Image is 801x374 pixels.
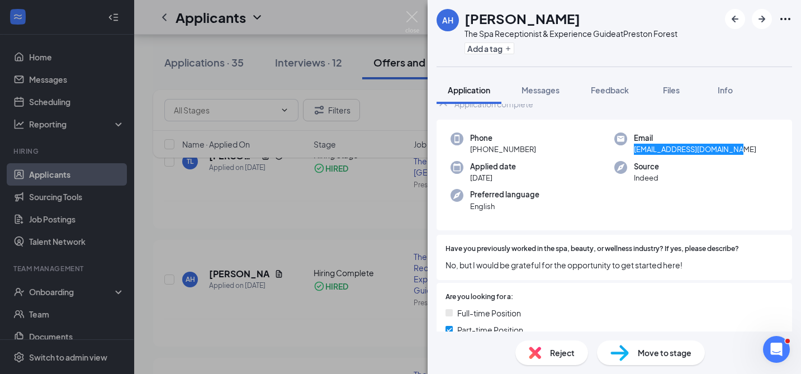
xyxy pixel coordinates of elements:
[445,259,783,271] span: No, but I would be grateful for the opportunity to get started here!
[755,12,769,26] svg: ArrowRight
[763,336,790,363] iframe: Intercom live chat
[634,132,756,144] span: Email
[465,28,677,39] div: The Spa Receptionist & Experience Guide at Preston Forest
[522,85,560,95] span: Messages
[445,292,513,302] span: Are you looking for a:
[465,42,514,54] button: PlusAdd a tag
[752,9,772,29] button: ArrowRight
[779,12,792,26] svg: Ellipses
[718,85,733,95] span: Info
[634,172,659,183] span: Indeed
[550,347,575,359] span: Reject
[634,144,756,155] span: [EMAIL_ADDRESS][DOMAIN_NAME]
[442,15,453,26] div: AH
[470,132,536,144] span: Phone
[454,98,533,110] div: Application complete
[634,161,659,172] span: Source
[457,324,523,336] span: Part-time Position
[728,12,742,26] svg: ArrowLeftNew
[470,189,539,200] span: Preferred language
[470,201,539,212] span: English
[470,172,516,183] span: [DATE]
[445,244,739,254] span: Have you previously worked in the spa, beauty, or wellness industry? If yes, please describe?
[437,97,450,111] svg: ChevronUp
[591,85,629,95] span: Feedback
[638,347,691,359] span: Move to stage
[663,85,680,95] span: Files
[505,45,511,52] svg: Plus
[470,144,536,155] span: [PHONE_NUMBER]
[465,9,580,28] h1: [PERSON_NAME]
[448,85,490,95] span: Application
[457,307,521,319] span: Full-time Position
[470,161,516,172] span: Applied date
[725,9,745,29] button: ArrowLeftNew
